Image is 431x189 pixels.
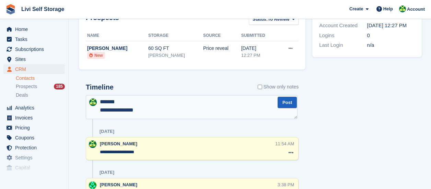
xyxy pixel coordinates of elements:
[3,123,65,133] a: menu
[54,84,65,90] div: 185
[383,6,393,12] span: Help
[89,181,96,189] img: Joe Robertson
[253,16,268,23] span: Status:
[3,103,65,113] a: menu
[16,83,65,90] a: Prospects 185
[148,52,203,59] div: [PERSON_NAME]
[15,24,56,34] span: Home
[275,140,294,147] div: 11:54 AM
[100,141,137,146] span: [PERSON_NAME]
[319,41,367,49] div: Last Login
[16,75,65,82] a: Contacts
[407,6,425,13] span: Account
[203,45,241,52] div: Price reveal
[16,92,65,99] a: Deals
[3,44,65,54] a: menu
[86,30,148,41] th: Name
[15,54,56,64] span: Sites
[3,163,65,172] a: menu
[3,113,65,123] a: menu
[86,14,119,27] h2: Prospects
[3,153,65,162] a: menu
[349,6,363,12] span: Create
[367,32,415,40] div: 0
[3,34,65,44] a: menu
[148,30,203,41] th: Storage
[89,140,96,148] img: Alex Handyside
[241,45,277,52] div: [DATE]
[15,153,56,162] span: Settings
[87,52,105,59] li: New
[3,133,65,143] a: menu
[15,133,56,143] span: Coupons
[249,14,299,25] button: Status: To Review
[319,22,367,30] div: Account Created
[3,24,65,34] a: menu
[3,64,65,74] a: menu
[86,83,114,91] h2: Timeline
[258,83,299,91] label: Show only notes
[89,98,97,106] img: Alex Handyside
[5,4,16,14] img: stora-icon-8386f47178a22dfd0bd8f6a31ec36ba5ce8667c1dd55bd0f319d3a0aa187defe.svg
[3,143,65,153] a: menu
[241,30,277,41] th: Submitted
[15,44,56,54] span: Subscriptions
[367,41,415,49] div: n/a
[87,45,148,52] div: [PERSON_NAME]
[15,143,56,153] span: Protection
[16,83,37,90] span: Prospects
[278,97,297,108] button: Post
[258,83,262,91] input: Show only notes
[15,103,56,113] span: Analytics
[278,181,294,188] div: 3:38 PM
[16,92,28,98] span: Deals
[100,170,114,175] div: [DATE]
[15,64,56,74] span: CRM
[15,123,56,133] span: Pricing
[399,6,406,12] img: Alex Handyside
[15,34,56,44] span: Tasks
[19,3,67,15] a: Livi Self Storage
[15,163,56,172] span: Capital
[241,52,277,59] div: 12:27 PM
[100,182,137,187] span: [PERSON_NAME]
[100,129,114,134] div: [DATE]
[203,30,241,41] th: Source
[268,16,289,23] span: To Review
[367,22,415,30] div: [DATE] 12:27 PM
[15,113,56,123] span: Invoices
[148,45,203,52] div: 60 SQ FT
[319,32,367,40] div: Logins
[3,54,65,64] a: menu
